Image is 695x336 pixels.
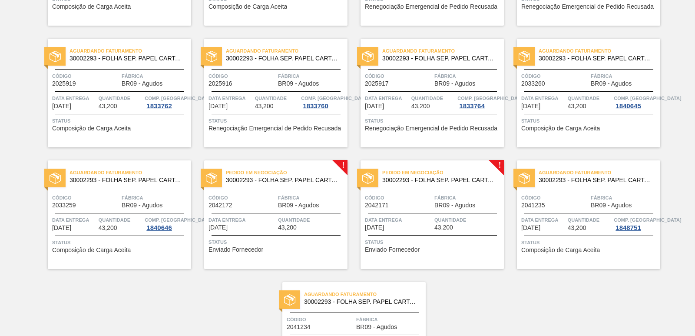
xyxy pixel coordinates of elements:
[145,216,189,231] a: Comp. [GEOGRAPHIC_DATA]1840646
[52,94,96,103] span: Data entrega
[208,3,287,10] span: Composição de Carga Aceita
[52,72,119,80] span: Código
[365,193,432,202] span: Código
[521,125,600,132] span: Composição de Carga Aceita
[347,39,504,147] a: statusAguardando Faturamento30002293 - FOLHA SEP. PAPEL CARTAO 1200x1000M 350gCódigo2025917Fábric...
[301,94,368,103] span: Comp. Carga
[614,224,642,231] div: 1848751
[122,202,162,209] span: BR09 - Agudos
[284,294,295,306] img: status
[226,177,341,183] span: 30002293 - FOLHA SEP. PAPEL CARTAO 1200x1000M 350g
[226,168,347,177] span: Pedido em Negociação
[208,94,253,103] span: Data entrega
[521,116,658,125] span: Status
[356,315,424,324] span: Fábrica
[278,193,345,202] span: Fábrica
[208,80,232,87] span: 2025916
[226,55,341,62] span: 30002293 - FOLHA SEP. PAPEL CARTAO 1200x1000M 350g
[457,94,525,103] span: Comp. Carga
[52,116,189,125] span: Status
[521,103,540,110] span: 29/10/2025
[208,224,228,231] span: 07/11/2025
[50,51,61,62] img: status
[382,55,497,62] span: 30002293 - FOLHA SEP. PAPEL CARTAO 1200x1000M 350g
[301,103,330,110] div: 1833760
[457,94,502,110] a: Comp. [GEOGRAPHIC_DATA]1833764
[255,103,274,110] span: 43,200
[52,216,96,224] span: Data entrega
[191,39,347,147] a: statusAguardando Faturamento30002293 - FOLHA SEP. PAPEL CARTAO 1200x1000M 350gCódigo2025916Fábric...
[278,224,297,231] span: 43,200
[568,94,612,103] span: Quantidade
[434,80,475,87] span: BR09 - Agudos
[521,202,545,209] span: 2041235
[539,177,653,183] span: 30002293 - FOLHA SEP. PAPEL CARTAO 1200x1000M 350g
[145,94,212,103] span: Comp. Carga
[287,324,311,330] span: 2041234
[434,72,502,80] span: Fábrica
[504,160,660,269] a: statusAguardando Faturamento30002293 - FOLHA SEP. PAPEL CARTAO 1200x1000M 350gCódigo2041235Fábric...
[52,3,131,10] span: Composição de Carga Aceita
[365,246,420,253] span: Enviado Fornecedor
[411,103,430,110] span: 43,200
[145,224,173,231] div: 1840646
[208,125,341,132] span: Renegociação Emergencial de Pedido Recusada
[365,216,432,224] span: Data entrega
[122,72,189,80] span: Fábrica
[539,55,653,62] span: 30002293 - FOLHA SEP. PAPEL CARTAO 1200x1000M 350g
[521,72,589,80] span: Código
[365,72,432,80] span: Código
[614,94,681,103] span: Comp. Carga
[365,125,497,132] span: Renegociação Emergencial de Pedido Recusada
[539,47,660,55] span: Aguardando Faturamento
[434,193,502,202] span: Fábrica
[304,299,419,305] span: 30002293 - FOLHA SEP. PAPEL CARTAO 1200x1000M 350g
[99,94,143,103] span: Quantidade
[519,173,530,184] img: status
[52,247,131,253] span: Composição de Carga Aceita
[591,202,632,209] span: BR09 - Agudos
[347,160,504,269] a: !statusPedido em Negociação30002293 - FOLHA SEP. PAPEL CARTAO 1200x1000M 350gCódigo2042171Fábrica...
[591,72,658,80] span: Fábrica
[278,80,319,87] span: BR09 - Agudos
[521,193,589,202] span: Código
[278,72,345,80] span: Fábrica
[255,94,299,103] span: Quantidade
[69,177,184,183] span: 30002293 - FOLHA SEP. PAPEL CARTAO 1200x1000M 350g
[208,238,345,246] span: Status
[206,173,217,184] img: status
[301,94,345,110] a: Comp. [GEOGRAPHIC_DATA]1833760
[382,168,504,177] span: Pedido em Negociação
[365,3,497,10] span: Renegociação Emergencial de Pedido Recusada
[568,216,612,224] span: Quantidade
[145,216,212,224] span: Comp. Carga
[365,116,502,125] span: Status
[382,47,504,55] span: Aguardando Faturamento
[52,238,189,247] span: Status
[99,216,143,224] span: Quantidade
[434,202,475,209] span: BR09 - Agudos
[365,238,502,246] span: Status
[614,216,658,231] a: Comp. [GEOGRAPHIC_DATA]1848751
[69,168,191,177] span: Aguardando Faturamento
[365,103,384,110] span: 27/10/2025
[191,160,347,269] a: !statusPedido em Negociação30002293 - FOLHA SEP. PAPEL CARTAO 1200x1000M 350gCódigo2042172Fábrica...
[614,216,681,224] span: Comp. Carga
[208,246,263,253] span: Enviado Fornecedor
[278,202,319,209] span: BR09 - Agudos
[99,103,117,110] span: 43,200
[356,324,397,330] span: BR09 - Agudos
[521,247,600,253] span: Composição de Carga Aceita
[434,224,453,231] span: 43,200
[457,103,486,110] div: 1833764
[69,47,191,55] span: Aguardando Faturamento
[434,216,502,224] span: Quantidade
[122,80,162,87] span: BR09 - Agudos
[591,193,658,202] span: Fábrica
[521,80,545,87] span: 2033260
[382,177,497,183] span: 30002293 - FOLHA SEP. PAPEL CARTAO 1200x1000M 350g
[304,290,426,299] span: Aguardando Faturamento
[52,80,76,87] span: 2025919
[145,94,189,110] a: Comp. [GEOGRAPHIC_DATA]1833762
[365,202,389,209] span: 2042171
